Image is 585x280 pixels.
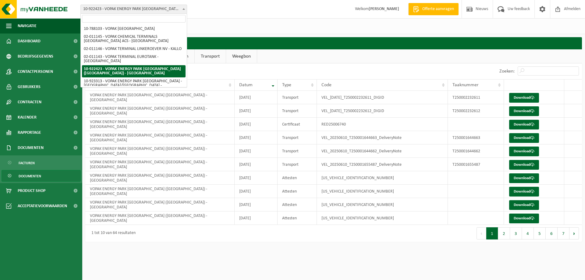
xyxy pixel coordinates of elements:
[18,34,41,49] span: Dashboard
[317,131,448,144] td: VEL_20250610_T250001644663_DeliveryNote
[19,157,35,169] span: Facturen
[18,18,37,34] span: Navigatie
[448,131,504,144] td: T250001644663
[534,227,546,239] button: 5
[421,6,456,12] span: Offerte aanvragen
[235,118,277,131] td: [DATE]
[235,198,277,211] td: [DATE]
[317,185,448,198] td: [US_VEHICLE_IDENTIFICATION_NUMBER]
[448,91,504,104] td: T250002232611
[558,227,569,239] button: 7
[448,144,504,158] td: T250001644662
[317,104,448,118] td: VEL_[DATE]_T250002232612_DIGID
[85,144,235,158] td: VOPAK ENERGY PARK [GEOGRAPHIC_DATA] ([GEOGRAPHIC_DATA]) - [GEOGRAPHIC_DATA]
[317,91,448,104] td: VEL_[DATE]_T250002232611_DIGID
[278,104,317,118] td: Transport
[509,173,539,183] a: Download
[498,227,510,239] button: 2
[235,185,277,198] td: [DATE]
[282,83,291,87] span: Type
[278,185,317,198] td: Attesten
[18,49,53,64] span: Bedrijfsgegevens
[317,198,448,211] td: [US_VEHICLE_IDENTIFICATION_NUMBER]
[82,25,186,33] li: 10-788103 - VOPAK [GEOGRAPHIC_DATA]
[82,65,186,77] li: 10-922423 - VOPAK ENERGY PARK [GEOGRAPHIC_DATA] ([GEOGRAPHIC_DATA]) - [GEOGRAPHIC_DATA]
[18,94,41,110] span: Contracten
[448,104,504,118] td: T250002232612
[369,7,399,11] strong: [PERSON_NAME]
[85,171,235,185] td: VOPAK ENERGY PARK [GEOGRAPHIC_DATA] ([GEOGRAPHIC_DATA]) - [GEOGRAPHIC_DATA]
[408,3,459,15] a: Offerte aanvragen
[18,125,41,140] span: Rapportage
[195,49,226,63] a: Transport
[82,77,186,94] li: 10-923313 - VOPAK ENERGY PARK [GEOGRAPHIC_DATA] - [GEOGRAPHIC_DATA]/[GEOGRAPHIC_DATA] - [GEOGRAPH...
[85,131,235,144] td: VOPAK ENERGY PARK [GEOGRAPHIC_DATA] ([GEOGRAPHIC_DATA]) - [GEOGRAPHIC_DATA]
[18,140,44,155] span: Documenten
[477,227,486,239] button: Previous
[509,106,539,116] a: Download
[235,104,277,118] td: [DATE]
[80,5,187,14] span: 10-922423 - VOPAK ENERGY PARK ANTWERP (VEPA) - ANTWERPEN
[569,227,579,239] button: Next
[81,5,187,13] span: 10-922423 - VOPAK ENERGY PARK ANTWERP (VEPA) - ANTWERPEN
[278,171,317,185] td: Attesten
[226,49,257,63] a: Weegbon
[18,79,41,94] span: Gebruikers
[85,104,235,118] td: VOPAK ENERGY PARK [GEOGRAPHIC_DATA] ([GEOGRAPHIC_DATA]) - [GEOGRAPHIC_DATA]
[509,214,539,223] a: Download
[317,144,448,158] td: VEL_20250610_T250001644662_DeliveryNote
[235,211,277,225] td: [DATE]
[235,171,277,185] td: [DATE]
[509,120,539,129] a: Download
[486,227,498,239] button: 1
[85,118,235,131] td: VOPAK ENERGY PARK [GEOGRAPHIC_DATA] ([GEOGRAPHIC_DATA]) - [GEOGRAPHIC_DATA]
[235,158,277,171] td: [DATE]
[448,158,504,171] td: T250001655487
[18,64,53,79] span: Contactpersonen
[509,93,539,103] a: Download
[278,144,317,158] td: Transport
[235,131,277,144] td: [DATE]
[235,144,277,158] td: [DATE]
[546,227,558,239] button: 6
[509,133,539,143] a: Download
[278,118,317,131] td: Certificaat
[18,183,45,198] span: Product Shop
[2,157,81,168] a: Facturen
[317,211,448,225] td: [US_VEHICLE_IDENTIFICATION_NUMBER]
[499,69,515,74] label: Zoeken:
[317,158,448,171] td: VEL_20250610_T250001655487_DeliveryNote
[88,228,136,239] div: 1 tot 10 van 64 resultaten
[317,118,448,131] td: RED25006740
[321,83,331,87] span: Code
[85,211,235,225] td: VOPAK ENERGY PARK [GEOGRAPHIC_DATA] ([GEOGRAPHIC_DATA]) - [GEOGRAPHIC_DATA]
[278,198,317,211] td: Attesten
[509,187,539,197] a: Download
[317,171,448,185] td: [US_VEHICLE_IDENTIFICATION_NUMBER]
[278,158,317,171] td: Transport
[82,33,186,45] li: 02-011145 - VOPAK CHEMICAL TERMINALS [GEOGRAPHIC_DATA] ACS - [GEOGRAPHIC_DATA]
[85,37,582,49] h2: Documenten
[85,91,235,104] td: VOPAK ENERGY PARK [GEOGRAPHIC_DATA] ([GEOGRAPHIC_DATA]) - [GEOGRAPHIC_DATA]
[19,170,41,182] span: Documenten
[235,91,277,104] td: [DATE]
[278,91,317,104] td: Transport
[82,53,186,65] li: 02-011143 - VOPAK TERMINAL EUROTANK - [GEOGRAPHIC_DATA]
[239,83,253,87] span: Datum
[85,185,235,198] td: VOPAK ENERGY PARK [GEOGRAPHIC_DATA] ([GEOGRAPHIC_DATA]) - [GEOGRAPHIC_DATA]
[510,227,522,239] button: 3
[278,211,317,225] td: Attesten
[509,200,539,210] a: Download
[509,160,539,170] a: Download
[82,45,186,53] li: 02-011146 - VOPAK TERMINAL LINKEROEVER NV - KALLO
[522,227,534,239] button: 4
[509,147,539,156] a: Download
[85,198,235,211] td: VOPAK ENERGY PARK [GEOGRAPHIC_DATA] ([GEOGRAPHIC_DATA]) - [GEOGRAPHIC_DATA]
[18,198,67,214] span: Acceptatievoorwaarden
[2,170,81,182] a: Documenten
[18,110,37,125] span: Kalender
[85,158,235,171] td: VOPAK ENERGY PARK [GEOGRAPHIC_DATA] ([GEOGRAPHIC_DATA]) - [GEOGRAPHIC_DATA]
[452,83,479,87] span: Taaknummer
[278,131,317,144] td: Transport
